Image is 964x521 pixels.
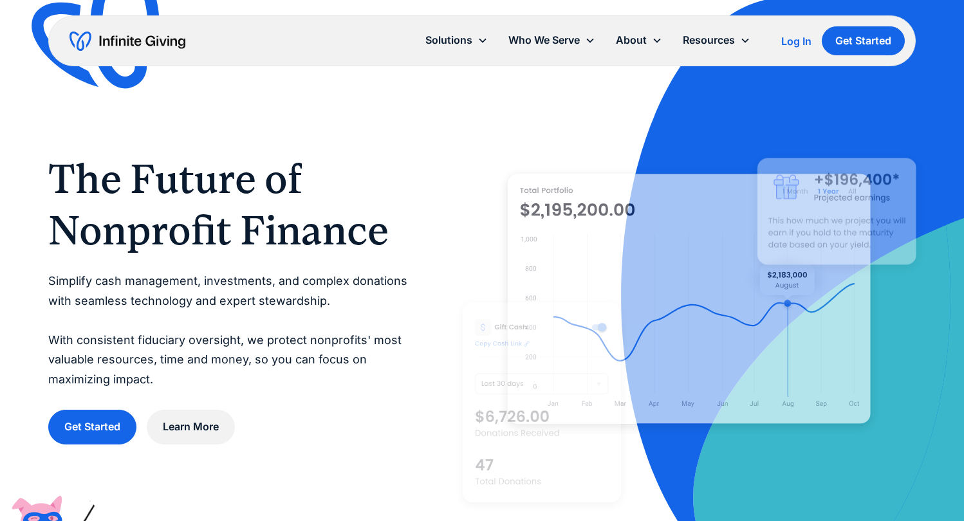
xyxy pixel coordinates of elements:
[822,26,905,55] a: Get Started
[70,31,185,51] a: home
[415,26,498,54] div: Solutions
[781,36,811,46] div: Log In
[508,174,871,424] img: nonprofit donation platform
[781,33,811,49] a: Log In
[616,32,647,49] div: About
[508,32,580,49] div: Who We Serve
[48,410,136,444] a: Get Started
[48,153,411,256] h1: The Future of Nonprofit Finance
[425,32,472,49] div: Solutions
[147,410,235,444] a: Learn More
[606,26,672,54] div: About
[498,26,606,54] div: Who We Serve
[672,26,761,54] div: Resources
[48,271,411,390] p: Simplify cash management, investments, and complex donations with seamless technology and expert ...
[463,302,622,502] img: donation software for nonprofits
[683,32,735,49] div: Resources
